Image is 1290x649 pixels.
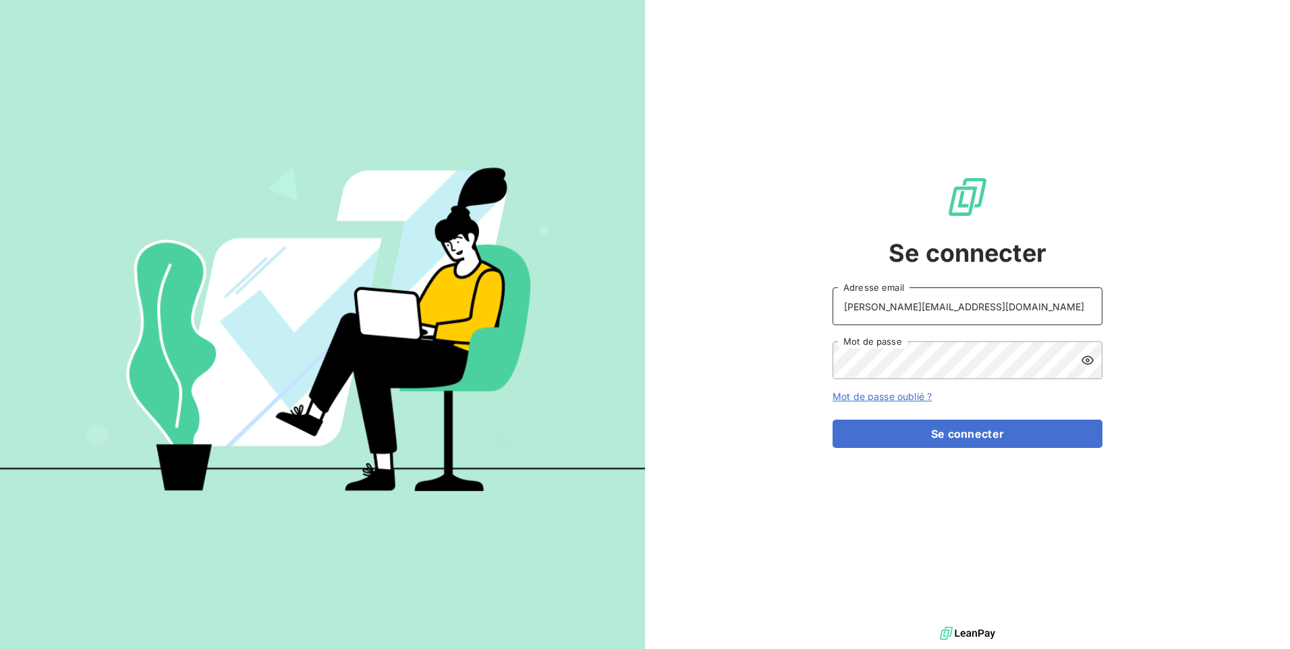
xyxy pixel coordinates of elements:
span: Se connecter [889,235,1046,271]
button: Se connecter [833,420,1102,448]
img: Logo LeanPay [946,175,989,219]
input: placeholder [833,287,1102,325]
a: Mot de passe oublié ? [833,391,932,402]
img: logo [940,623,995,644]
